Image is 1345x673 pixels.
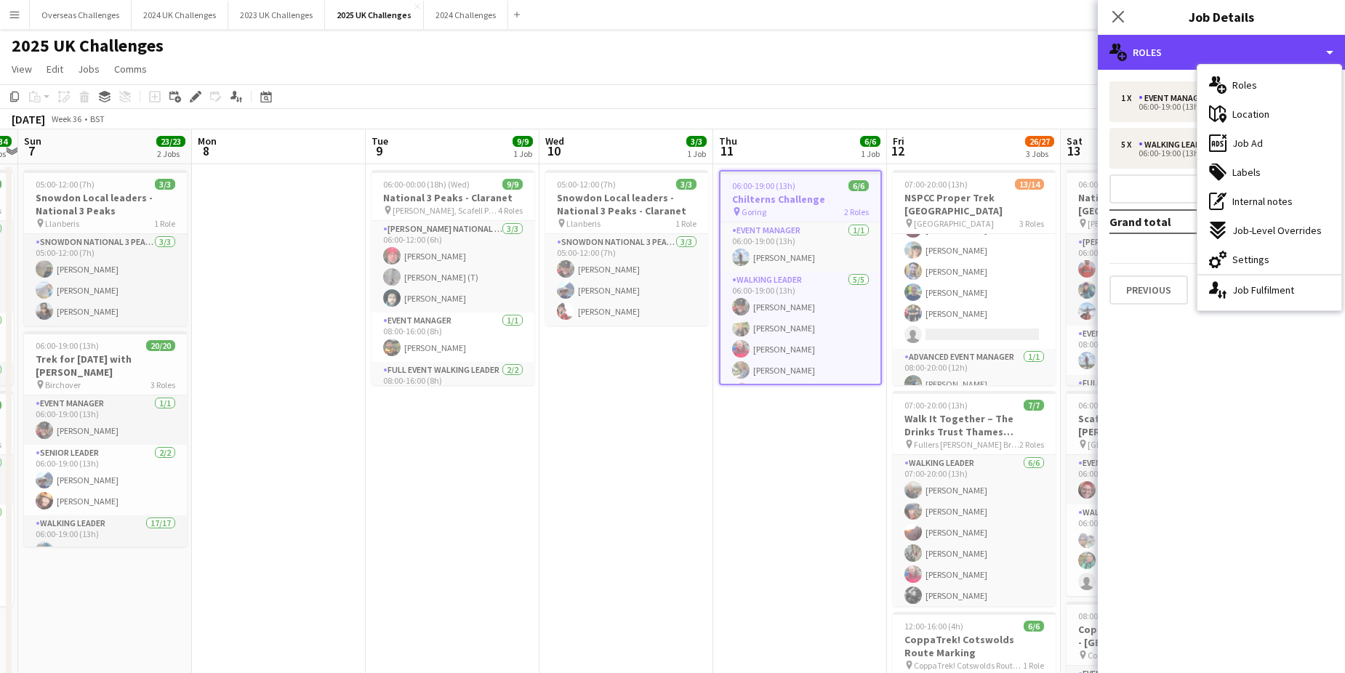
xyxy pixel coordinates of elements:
[1232,137,1263,150] span: Job Ad
[566,218,601,229] span: Llanberis
[545,234,708,326] app-card-role: Snowdon National 3 Peaks Walking Leader3/305:00-12:00 (7h)[PERSON_NAME][PERSON_NAME][PERSON_NAME]
[12,112,45,126] div: [DATE]
[545,191,708,217] h3: Snowdon Local leaders - National 3 Peaks - Claranet
[372,191,534,204] h3: National 3 Peaks - Claranet
[1067,326,1229,375] app-card-role: Event Manager1/108:00-16:00 (8h)[PERSON_NAME]
[1067,391,1229,596] div: 06:00-19:00 (13h)3/4Scafell Pike for The [PERSON_NAME] [PERSON_NAME] Trust [GEOGRAPHIC_DATA]2 Rol...
[717,142,737,159] span: 11
[1067,623,1229,649] h3: CoppaTrek! Alumni Challenge - [GEOGRAPHIC_DATA]
[1067,504,1229,596] app-card-role: Walking Leader7A2/306:00-19:00 (13h)[PERSON_NAME][PERSON_NAME]
[513,136,533,147] span: 9/9
[372,134,388,148] span: Tue
[150,379,175,390] span: 3 Roles
[1232,108,1269,121] span: Location
[24,331,187,547] app-job-card: 06:00-19:00 (13h)20/20Trek for [DATE] with [PERSON_NAME] Birchover3 RolesEvent Manager1/106:00-19...
[893,633,1056,659] h3: CoppaTrek! Cotswolds Route Marking
[1024,400,1044,411] span: 7/7
[1109,275,1188,305] button: Previous
[1121,93,1139,103] div: 1 x
[155,179,175,190] span: 3/3
[893,134,904,148] span: Fri
[1121,140,1139,150] div: 5 x
[1098,7,1345,26] h3: Job Details
[36,179,95,190] span: 05:00-12:00 (7h)
[914,218,994,229] span: [GEOGRAPHIC_DATA]
[557,179,616,190] span: 05:00-12:00 (7h)
[372,170,534,385] app-job-card: 06:00-00:00 (18h) (Wed)9/9National 3 Peaks - Claranet [PERSON_NAME], Scafell Pike and Snowdon4 Ro...
[675,218,696,229] span: 1 Role
[24,352,187,379] h3: Trek for [DATE] with [PERSON_NAME]
[228,1,325,29] button: 2023 UK Challenges
[114,63,147,76] span: Comms
[893,170,1056,385] app-job-card: 07:00-20:00 (13h)13/14NSPCC Proper Trek [GEOGRAPHIC_DATA] [GEOGRAPHIC_DATA]3 Roles[PERSON_NAME][P...
[1067,375,1229,450] app-card-role: Full Event Walking Leader2/2
[132,1,228,29] button: 2024 UK Challenges
[893,191,1056,217] h3: NSPCC Proper Trek [GEOGRAPHIC_DATA]
[424,1,508,29] button: 2024 Challenges
[861,148,880,159] div: 1 Job
[24,234,187,326] app-card-role: Snowdon National 3 Peaks Walking Leader3/305:00-12:00 (7h)[PERSON_NAME][PERSON_NAME][PERSON_NAME]
[372,221,534,313] app-card-role: [PERSON_NAME] National 3 Peaks Walking Leader3/306:00-12:00 (6h)[PERSON_NAME][PERSON_NAME] (T)[PE...
[1109,174,1333,203] button: Add role
[891,142,904,159] span: 12
[742,206,766,217] span: Goring
[502,179,523,190] span: 9/9
[22,142,41,159] span: 7
[24,170,187,326] div: 05:00-12:00 (7h)3/3Snowdon Local leaders - National 3 Peaks Llanberis1 RoleSnowdon National 3 Pea...
[719,170,882,385] app-job-card: 06:00-19:00 (13h)6/6Chilterns Challenge Goring2 RolesEvent Manager1/106:00-19:00 (13h)[PERSON_NAM...
[12,35,164,57] h1: 2025 UK Challenges
[720,193,880,206] h3: Chilterns Challenge
[545,170,708,326] div: 05:00-12:00 (7h)3/3Snowdon Local leaders - National 3 Peaks - Claranet Llanberis1 RoleSnowdon Nat...
[1232,78,1257,92] span: Roles
[1098,35,1345,70] div: Roles
[1067,455,1229,504] app-card-role: Event Manager1/106:00-19:00 (13h)[PERSON_NAME]
[686,136,707,147] span: 3/3
[1139,93,1214,103] div: Event Manager
[48,113,84,124] span: Week 36
[1067,170,1229,385] app-job-card: 06:00-00:00 (18h) (Sun)9/9National 3 Peaks - [GEOGRAPHIC_DATA] [PERSON_NAME], Scafell Pike and Sn...
[24,445,187,515] app-card-role: Senior Leader2/206:00-19:00 (13h)[PERSON_NAME][PERSON_NAME]
[904,400,968,411] span: 07:00-20:00 (13h)
[24,134,41,148] span: Sun
[893,349,1056,398] app-card-role: Advanced Event Manager1/108:00-20:00 (12h)[PERSON_NAME]
[1197,275,1341,305] div: Job Fulfilment
[904,621,963,632] span: 12:00-16:00 (4h)
[372,313,534,362] app-card-role: Event Manager1/108:00-16:00 (8h)[PERSON_NAME]
[45,218,79,229] span: Llanberis
[372,362,534,432] app-card-role: Full Event Walking Leader2/208:00-16:00 (8h)
[687,148,706,159] div: 1 Job
[24,191,187,217] h3: Snowdon Local leaders - National 3 Peaks
[732,180,795,191] span: 06:00-19:00 (13h)
[154,218,175,229] span: 1 Role
[498,205,523,216] span: 4 Roles
[1121,150,1306,157] div: 06:00-19:00 (13h)
[1232,195,1293,208] span: Internal notes
[893,391,1056,606] app-job-card: 07:00-20:00 (13h)7/7Walk It Together – The Drinks Trust Thames Footpath Challenge Fullers [PERSON...
[860,136,880,147] span: 6/6
[1015,179,1044,190] span: 13/14
[1139,140,1216,150] div: Walking Leader
[914,439,1019,450] span: Fullers [PERSON_NAME] Brewery, [GEOGRAPHIC_DATA]
[108,60,153,78] a: Comms
[383,179,470,190] span: 06:00-00:00 (18h) (Wed)
[1078,610,1137,621] span: 08:00-16:00 (8h)
[1088,439,1168,450] span: [GEOGRAPHIC_DATA]
[904,179,968,190] span: 07:00-20:00 (13h)
[24,395,187,445] app-card-role: Event Manager1/106:00-19:00 (13h)[PERSON_NAME]
[513,148,532,159] div: 1 Job
[157,148,185,159] div: 2 Jobs
[78,63,100,76] span: Jobs
[1067,234,1229,326] app-card-role: [PERSON_NAME] National 3 Peaks Walking Leader3/306:00-12:00 (6h)[PERSON_NAME]Bee [PERSON_NAME][PE...
[30,1,132,29] button: Overseas Challenges
[545,134,564,148] span: Wed
[1121,103,1306,110] div: 06:00-19:00 (13h)
[1067,412,1229,438] h3: Scafell Pike for The [PERSON_NAME] [PERSON_NAME] Trust
[1232,253,1269,266] span: Settings
[45,379,81,390] span: Birchover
